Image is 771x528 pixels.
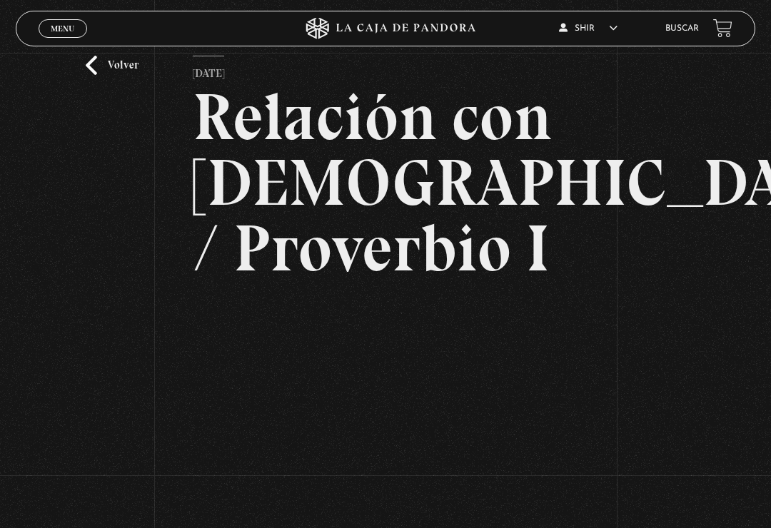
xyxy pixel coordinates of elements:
span: Menu [51,24,74,33]
a: View your shopping cart [713,19,732,38]
span: Shir [559,24,618,33]
h2: Relación con [DEMOGRAPHIC_DATA] / Proverbio I [193,84,578,281]
p: [DATE] [193,56,224,84]
a: Buscar [665,24,699,33]
span: Cerrar [46,36,80,46]
a: Volver [86,56,138,75]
